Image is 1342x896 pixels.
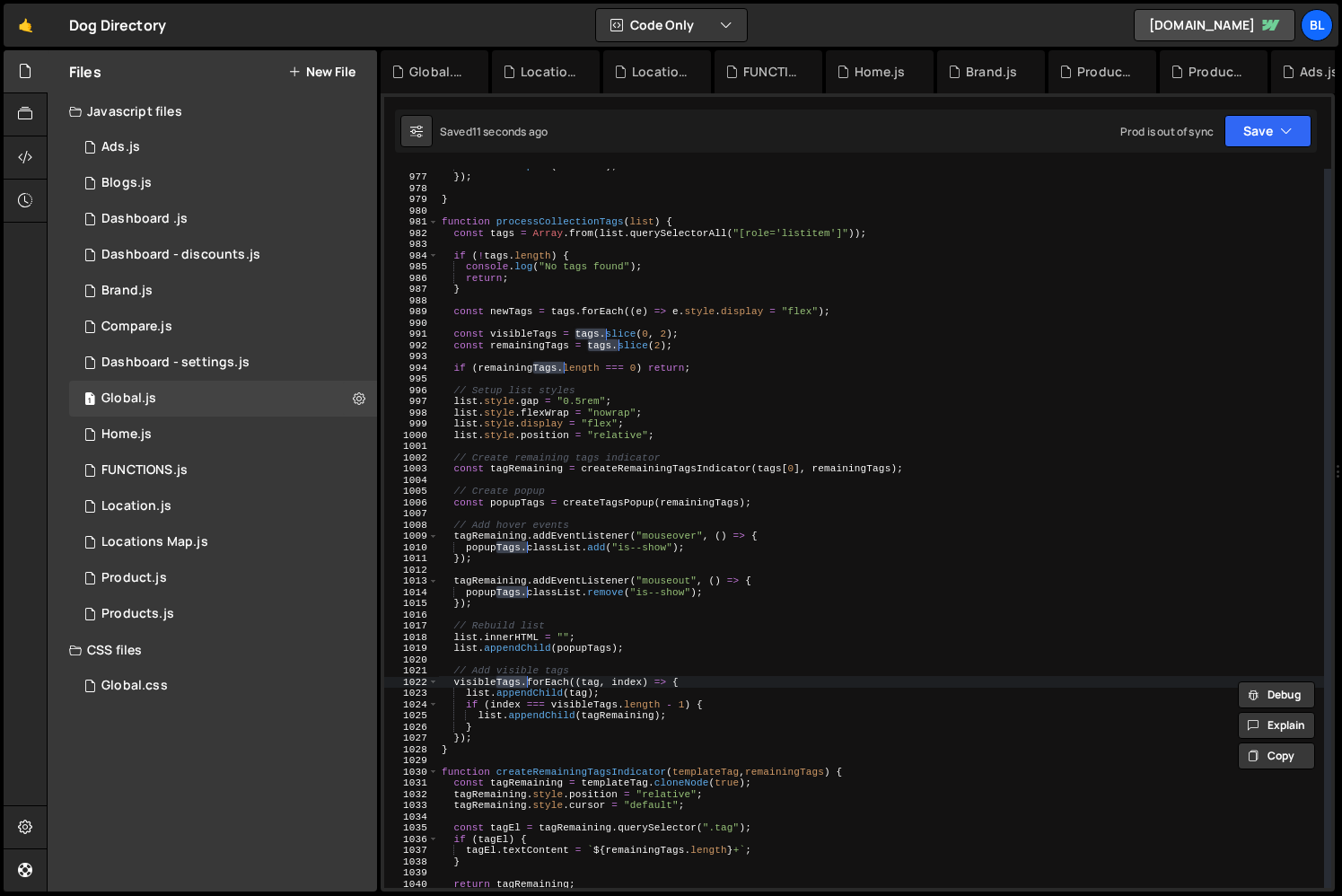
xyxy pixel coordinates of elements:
div: 981 [384,216,439,228]
div: 1004 [384,475,439,487]
div: 1021 [384,665,439,677]
div: FUNCTIONS.js [743,63,801,81]
div: 1015 [384,598,439,610]
div: 1035 [384,822,439,834]
div: Brand.js [966,63,1017,81]
div: 1039 [384,867,439,879]
div: 1037 [384,845,439,856]
div: 1020 [384,654,439,666]
div: Ads.js [101,139,140,155]
div: 1008 [384,520,439,531]
div: CSS files [48,632,377,668]
div: 11 seconds ago [472,124,548,139]
div: 992 [384,340,439,352]
div: 16220/44328.js [69,309,377,345]
div: 1030 [384,767,439,778]
div: Home.js [101,426,152,443]
div: Saved [440,124,548,139]
a: Bl [1301,9,1333,41]
div: Blogs.js [101,175,152,191]
div: 1003 [384,463,439,475]
div: FUNCTIONS.js [101,462,188,479]
div: 16220/46559.js [69,201,377,237]
div: 997 [384,396,439,408]
div: 1018 [384,632,439,644]
div: 1002 [384,452,439,464]
div: 16220/44476.js [69,345,377,381]
div: Brand.js [101,283,153,299]
div: 988 [384,295,439,307]
div: Location.js [632,63,689,81]
div: 1014 [384,587,439,599]
a: 🤙 [4,4,48,47]
div: 1026 [384,722,439,733]
h2: Files [69,62,101,82]
div: Global.css [101,678,168,694]
div: 1011 [384,553,439,565]
div: 1017 [384,620,439,632]
div: Product.js [1077,63,1135,81]
div: 982 [384,228,439,240]
button: Debug [1238,681,1315,708]
div: 1005 [384,486,439,497]
div: 16220/44324.js [69,596,377,632]
div: 16220/44393.js [69,560,377,596]
div: 979 [384,194,439,206]
div: Products.js [101,606,174,622]
div: 1009 [384,531,439,542]
div: 1036 [384,834,439,846]
div: 1001 [384,441,439,452]
div: Dashboard .js [101,211,188,227]
div: 991 [384,329,439,340]
div: 1034 [384,812,439,823]
div: Ads.js [1300,63,1338,81]
div: 1027 [384,733,439,744]
div: 1031 [384,777,439,789]
div: 16220/43679.js [69,488,377,524]
div: 990 [384,318,439,329]
div: 995 [384,373,439,385]
button: Explain [1238,712,1315,739]
div: 985 [384,261,439,273]
div: 999 [384,418,439,430]
div: Dog Directory [69,14,166,36]
div: Compare.js [101,319,172,335]
div: 1040 [384,879,439,891]
button: Code Only [596,9,747,41]
div: 1013 [384,575,439,587]
div: Locations Map.js [101,534,208,550]
div: 16220/43682.css [69,668,377,704]
div: Global.js [101,391,156,407]
div: 998 [384,408,439,419]
div: Products.js [1189,63,1246,81]
div: 984 [384,250,439,262]
div: 1024 [384,699,439,711]
div: 16220/44321.js [69,165,377,201]
div: 983 [384,239,439,250]
div: 1022 [384,677,439,689]
div: 1028 [384,744,439,756]
div: 16220/47090.js [69,129,377,165]
div: 1006 [384,497,439,509]
button: Save [1224,115,1311,147]
div: 1023 [384,688,439,699]
div: Home.js [855,63,905,81]
div: 1007 [384,508,439,520]
div: 989 [384,306,439,318]
div: 993 [384,351,439,363]
div: 1016 [384,610,439,621]
div: Product.js [101,570,167,586]
div: 994 [384,363,439,374]
div: 996 [384,385,439,397]
button: New File [288,65,355,79]
div: 978 [384,183,439,195]
div: 1012 [384,565,439,576]
div: 1029 [384,755,439,767]
div: 16220/44319.js [69,417,377,452]
div: 16220/43680.js [69,524,377,560]
div: 16220/46573.js [69,237,377,273]
div: 1019 [384,643,439,654]
div: 987 [384,284,439,295]
div: 16220/44477.js [69,452,377,488]
div: 16220/44394.js [69,273,377,309]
